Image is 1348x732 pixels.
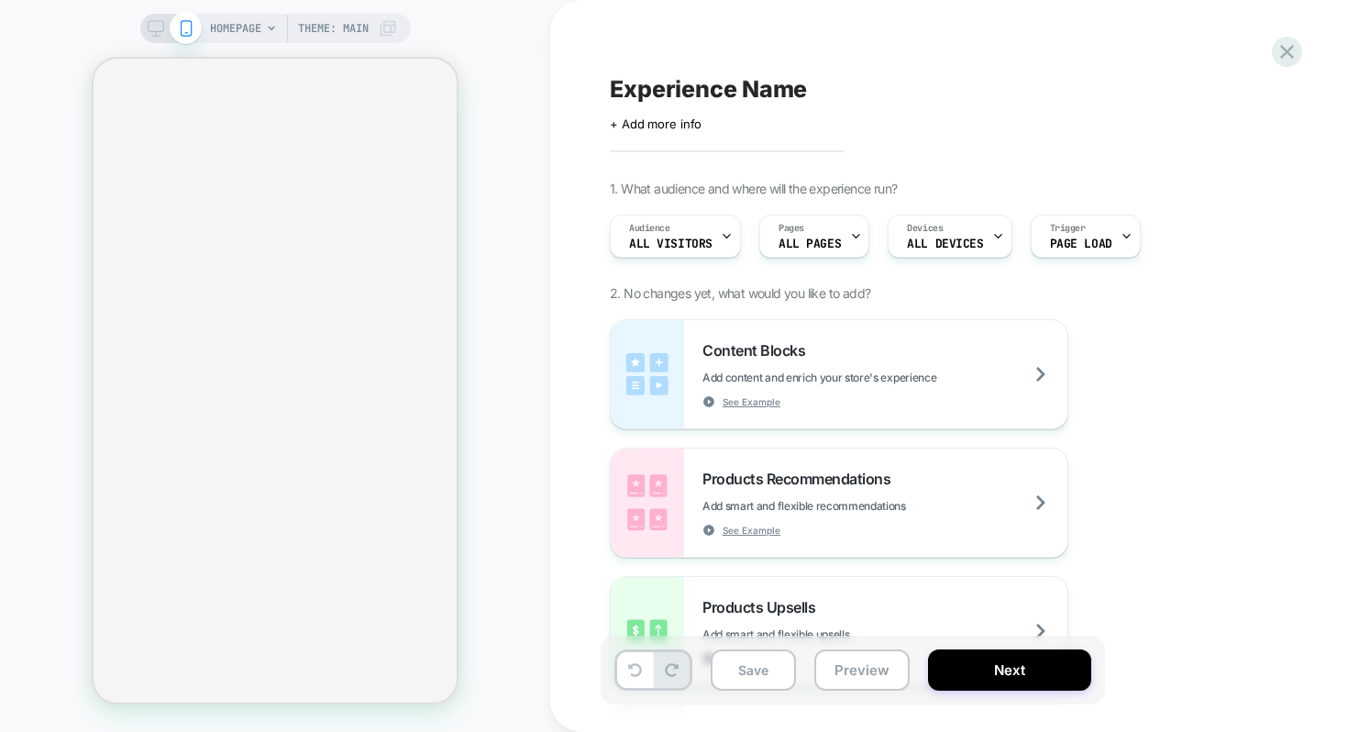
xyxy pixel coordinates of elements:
span: See Example [723,524,780,537]
span: Trigger [1050,222,1086,235]
span: Products Upsells [702,598,824,616]
span: Add smart and flexible upsells [702,627,941,641]
span: 2. No changes yet, what would you like to add? [610,285,870,301]
span: + Add more info [610,116,702,131]
button: Save [711,649,796,691]
span: Pages [779,222,804,235]
span: Content Blocks [702,341,814,360]
span: Audience [629,222,670,235]
span: See Example [723,395,780,408]
span: 1. What audience and where will the experience run? [610,181,897,196]
span: HOMEPAGE [210,14,261,43]
span: Devices [907,222,943,235]
button: Preview [814,649,910,691]
span: ALL DEVICES [907,238,983,250]
button: Next [928,649,1091,691]
span: All Visitors [629,238,713,250]
span: Experience Name [610,75,807,103]
span: Add smart and flexible recommendations [702,499,998,513]
span: Theme: MAIN [298,14,369,43]
span: Products Recommendations [702,470,900,488]
span: ALL PAGES [779,238,841,250]
span: Add content and enrich your store's experience [702,371,1028,384]
span: Page Load [1050,238,1112,250]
